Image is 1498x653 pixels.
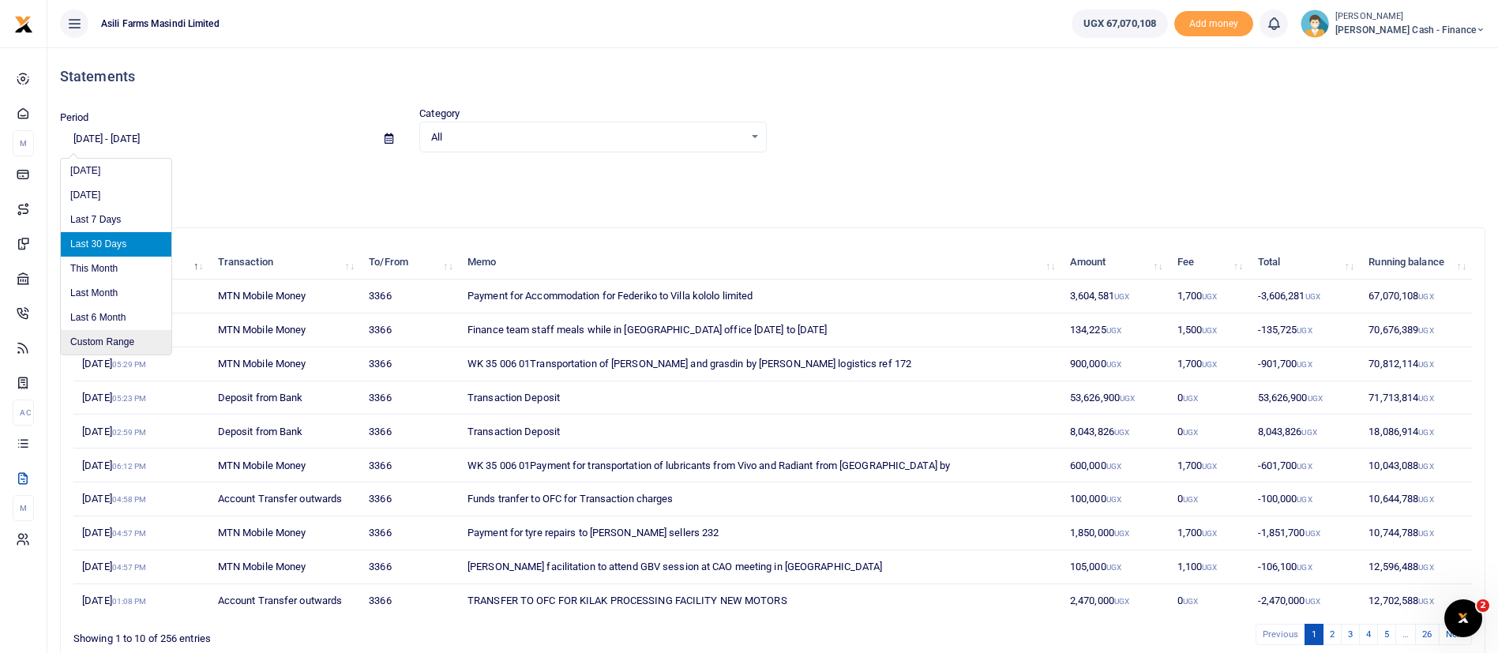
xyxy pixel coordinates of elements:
td: MTN Mobile Money [209,448,361,482]
td: Finance team staff meals while in [GEOGRAPHIC_DATA] office [DATE] to [DATE] [459,313,1061,347]
img: profile-user [1301,9,1329,38]
a: 1 [1305,624,1323,645]
span: [PERSON_NAME] Cash - Finance [1335,23,1485,37]
a: 2 [1323,624,1342,645]
td: 71,713,814 [1360,381,1472,415]
td: 134,225 [1061,313,1169,347]
td: [DATE] [73,381,209,415]
span: Add money [1174,11,1253,37]
li: Last Month [61,281,171,306]
img: logo-small [14,15,33,34]
td: 10,744,788 [1360,516,1472,550]
td: 1,500 [1169,313,1249,347]
td: 70,676,389 [1360,313,1472,347]
small: UGX [1297,563,1312,572]
small: UGX [1418,597,1433,606]
small: UGX [1305,529,1320,538]
small: UGX [1418,360,1433,369]
small: 06:12 PM [112,462,147,471]
a: 26 [1415,624,1439,645]
small: UGX [1418,529,1433,538]
small: 02:59 PM [112,428,147,437]
small: 04:57 PM [112,563,147,572]
th: Memo: activate to sort column ascending [459,246,1061,280]
input: select period [60,126,372,152]
td: 67,070,108 [1360,280,1472,313]
small: UGX [1418,563,1433,572]
th: Running balance: activate to sort column ascending [1360,246,1472,280]
a: 4 [1359,624,1378,645]
a: Next [1439,624,1472,645]
td: 0 [1169,381,1249,415]
small: UGX [1202,360,1217,369]
small: 01:08 PM [112,597,147,606]
a: profile-user [PERSON_NAME] [PERSON_NAME] Cash - Finance [1301,9,1485,38]
li: Wallet ballance [1065,9,1174,38]
span: Asili Farms Masindi Limited [95,17,226,31]
td: [DATE] [73,516,209,550]
td: MTN Mobile Money [209,550,361,584]
li: Ac [13,400,34,426]
td: Payment for Accommodation for Federiko to Villa kololo limited [459,280,1061,313]
td: [DATE] [73,584,209,617]
td: Transaction Deposit [459,415,1061,448]
th: Total: activate to sort column ascending [1248,246,1360,280]
small: UGX [1305,292,1320,301]
td: MTN Mobile Money [209,347,361,381]
small: UGX [1106,495,1121,504]
small: UGX [1418,394,1433,403]
td: WK 35 006 01Payment for transportation of lubricants from Vivo and Radiant from [GEOGRAPHIC_DATA] by [459,448,1061,482]
td: -100,000 [1248,482,1360,516]
small: UGX [1202,563,1217,572]
td: 70,812,114 [1360,347,1472,381]
small: UGX [1305,597,1320,606]
td: MTN Mobile Money [209,516,361,550]
td: 600,000 [1061,448,1169,482]
td: [PERSON_NAME] facilitation to attend GBV session at CAO meeting in [GEOGRAPHIC_DATA] [459,550,1061,584]
td: -2,470,000 [1248,584,1360,617]
th: To/From: activate to sort column ascending [360,246,459,280]
a: logo-small logo-large logo-large [14,17,33,29]
small: UGX [1297,495,1312,504]
td: -106,100 [1248,550,1360,584]
td: -901,700 [1248,347,1360,381]
li: Custom Range [61,330,171,355]
label: Period [60,110,89,126]
small: UGX [1297,326,1312,335]
td: 100,000 [1061,482,1169,516]
td: -135,725 [1248,313,1360,347]
td: [DATE] [73,482,209,516]
small: 05:23 PM [112,394,147,403]
small: UGX [1418,495,1433,504]
td: 1,700 [1169,347,1249,381]
small: UGX [1308,394,1323,403]
td: 0 [1169,415,1249,448]
small: UGX [1183,495,1198,504]
td: 8,043,826 [1061,415,1169,448]
td: 3366 [360,415,459,448]
small: UGX [1418,292,1433,301]
small: UGX [1202,529,1217,538]
td: 2,470,000 [1061,584,1169,617]
small: 05:29 PM [112,360,147,369]
small: UGX [1202,292,1217,301]
li: M [13,130,34,156]
small: UGX [1418,326,1433,335]
small: UGX [1418,428,1433,437]
th: Fee: activate to sort column ascending [1169,246,1249,280]
th: Amount: activate to sort column ascending [1061,246,1169,280]
td: 53,626,900 [1061,381,1169,415]
small: 04:57 PM [112,529,147,538]
td: TRANSFER TO OFC FOR KILAK PROCESSING FACILITY NEW MOTORS [459,584,1061,617]
li: [DATE] [61,159,171,183]
td: MTN Mobile Money [209,280,361,313]
td: -3,606,281 [1248,280,1360,313]
td: 53,626,900 [1248,381,1360,415]
small: UGX [1183,597,1198,606]
span: All [431,129,743,145]
label: Category [419,106,460,122]
td: 3366 [360,584,459,617]
h4: Statements [60,68,1485,85]
a: UGX 67,070,108 [1072,9,1168,38]
td: 3366 [360,516,459,550]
